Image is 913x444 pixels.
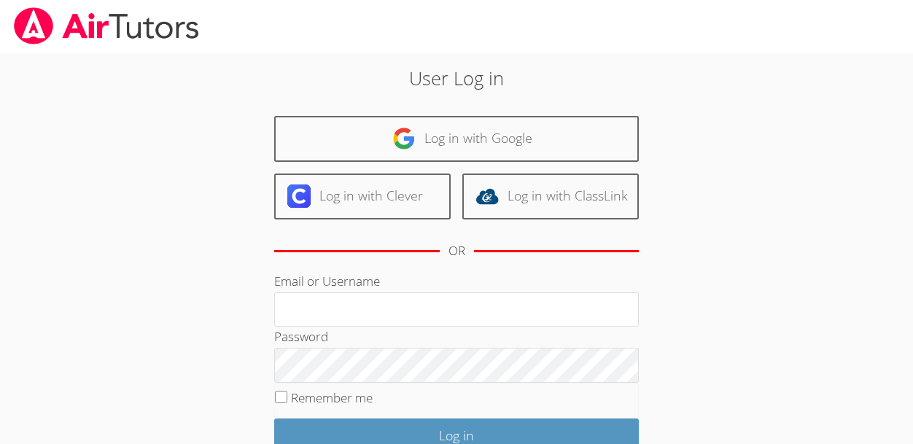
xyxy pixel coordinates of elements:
[210,64,703,92] h2: User Log in
[274,116,639,162] a: Log in with Google
[462,174,639,219] a: Log in with ClassLink
[291,389,373,406] label: Remember me
[12,7,201,44] img: airtutors_banner-c4298cdbf04f3fff15de1276eac7730deb9818008684d7c2e4769d2f7ddbe033.png
[274,174,451,219] a: Log in with Clever
[274,328,328,345] label: Password
[448,241,465,262] div: OR
[287,184,311,208] img: clever-logo-6eab21bc6e7a338710f1a6ff85c0baf02591cd810cc4098c63d3a4b26e2feb20.svg
[475,184,499,208] img: classlink-logo-d6bb404cc1216ec64c9a2012d9dc4662098be43eaf13dc465df04b49fa7ab582.svg
[274,273,380,289] label: Email or Username
[392,127,416,150] img: google-logo-50288ca7cdecda66e5e0955fdab243c47b7ad437acaf1139b6f446037453330a.svg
